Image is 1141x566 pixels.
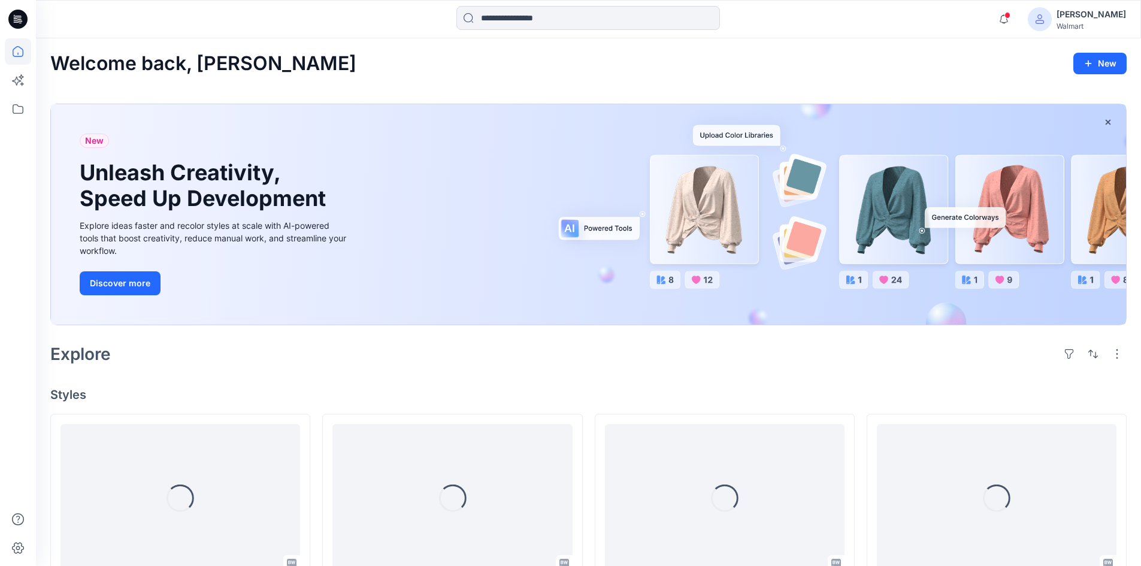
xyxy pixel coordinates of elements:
[50,344,111,364] h2: Explore
[1057,7,1126,22] div: [PERSON_NAME]
[50,388,1127,402] h4: Styles
[1057,22,1126,31] div: Walmart
[80,160,331,211] h1: Unleash Creativity, Speed Up Development
[1035,14,1045,24] svg: avatar
[80,271,349,295] a: Discover more
[85,134,104,148] span: New
[80,219,349,257] div: Explore ideas faster and recolor styles at scale with AI-powered tools that boost creativity, red...
[1073,53,1127,74] button: New
[80,271,161,295] button: Discover more
[50,53,356,75] h2: Welcome back, [PERSON_NAME]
